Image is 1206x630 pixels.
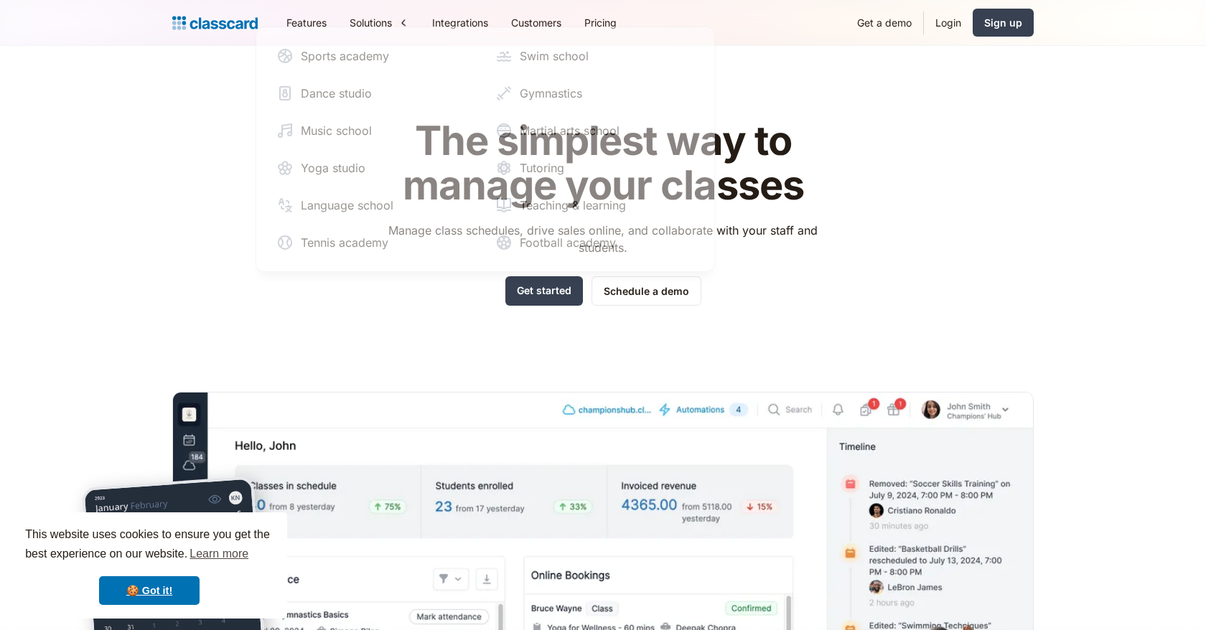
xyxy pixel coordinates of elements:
[271,42,481,70] a: Sports academy
[490,116,700,145] a: Martial arts school
[421,6,500,39] a: Integrations
[301,159,365,177] div: Yoga studio
[271,191,481,220] a: Language school
[520,159,564,177] div: Tutoring
[99,576,200,605] a: dismiss cookie message
[301,122,372,139] div: Music school
[338,6,421,39] div: Solutions
[505,276,583,306] a: Get started
[520,47,589,65] div: Swim school
[271,228,481,257] a: Tennis academy
[271,79,481,108] a: Dance studio
[520,234,616,251] div: Football academy
[11,512,287,619] div: cookieconsent
[271,154,481,182] a: Yoga studio
[592,276,701,306] a: Schedule a demo
[846,6,923,39] a: Get a demo
[520,197,626,214] div: Teaching & learning
[490,191,700,220] a: Teaching & learning
[271,116,481,145] a: Music school
[973,9,1034,37] a: Sign up
[490,42,700,70] a: Swim school
[573,6,628,39] a: Pricing
[256,27,715,272] nav: Solutions
[301,47,389,65] div: Sports academy
[490,228,700,257] a: Football academy
[490,154,700,182] a: Tutoring
[301,234,388,251] div: Tennis academy
[25,526,274,565] span: This website uses cookies to ensure you get the best experience on our website.
[187,543,251,565] a: learn more about cookies
[924,6,973,39] a: Login
[275,6,338,39] a: Features
[520,122,620,139] div: Martial arts school
[172,13,258,33] a: home
[500,6,573,39] a: Customers
[350,15,392,30] div: Solutions
[490,79,700,108] a: Gymnastics
[301,85,372,102] div: Dance studio
[520,85,582,102] div: Gymnastics
[301,197,393,214] div: Language school
[984,15,1022,30] div: Sign up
